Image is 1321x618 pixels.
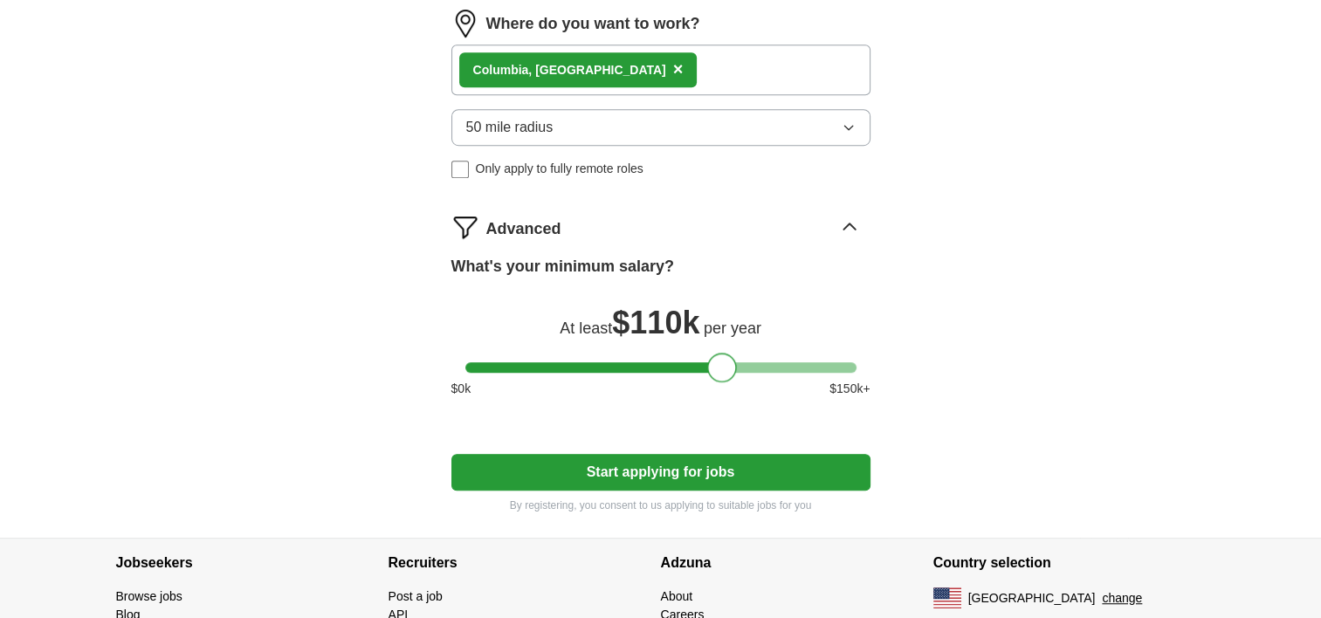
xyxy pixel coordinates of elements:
div: Columbia, [GEOGRAPHIC_DATA] [473,61,666,79]
a: Browse jobs [116,589,182,603]
a: Post a job [389,589,443,603]
img: location.png [451,10,479,38]
span: 50 mile radius [466,117,554,138]
button: 50 mile radius [451,109,870,146]
span: $ 0 k [451,380,471,398]
h4: Country selection [933,539,1206,587]
span: × [673,59,684,79]
span: $ 150 k+ [829,380,870,398]
span: [GEOGRAPHIC_DATA] [968,589,1096,608]
label: What's your minimum salary? [451,255,674,278]
span: Only apply to fully remote roles [476,160,643,178]
img: US flag [933,587,961,608]
span: At least [560,319,612,337]
input: Only apply to fully remote roles [451,161,469,178]
a: About [661,589,693,603]
label: Where do you want to work? [486,12,700,36]
p: By registering, you consent to us applying to suitable jobs for you [451,498,870,513]
span: $ 110k [612,305,699,340]
img: filter [451,213,479,241]
button: change [1102,589,1142,608]
button: × [673,57,684,83]
span: per year [704,319,761,337]
button: Start applying for jobs [451,454,870,491]
span: Advanced [486,217,561,241]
